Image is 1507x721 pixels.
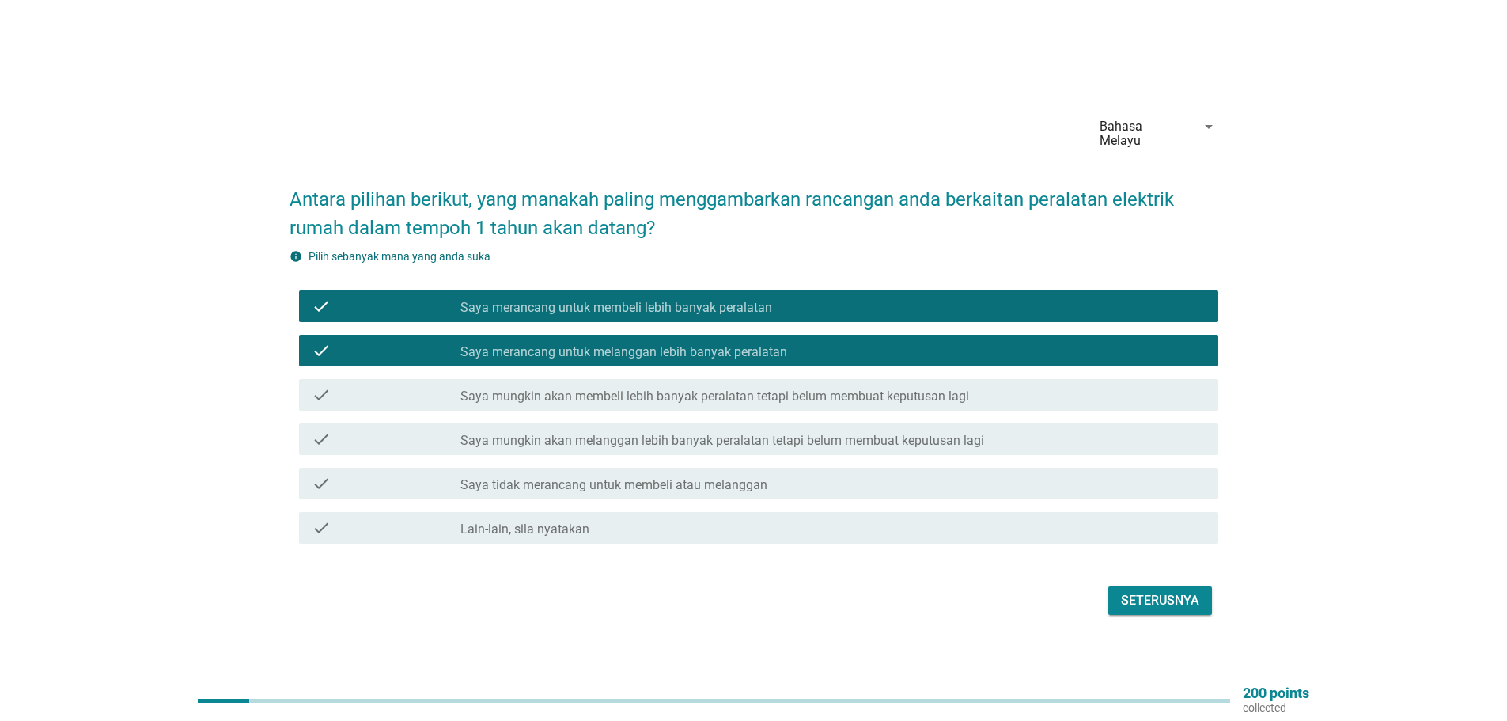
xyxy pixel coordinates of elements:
[460,477,767,493] label: Saya tidak merancang untuk membeli atau melanggan
[309,250,490,263] label: Pilih sebanyak mana yang anda suka
[1108,586,1212,615] button: Seterusnya
[312,297,331,316] i: check
[460,300,772,316] label: Saya merancang untuk membeli lebih banyak peralatan
[1199,117,1218,136] i: arrow_drop_down
[312,474,331,493] i: check
[312,518,331,537] i: check
[460,389,969,404] label: Saya mungkin akan membeli lebih banyak peralatan tetapi belum membuat keputusan lagi
[1243,686,1309,700] p: 200 points
[460,433,984,449] label: Saya mungkin akan melanggan lebih banyak peralatan tetapi belum membuat keputusan lagi
[460,344,787,360] label: Saya merancang untuk melanggan lebih banyak peralatan
[312,341,331,360] i: check
[1100,120,1187,148] div: Bahasa Melayu
[312,385,331,404] i: check
[312,430,331,449] i: check
[290,250,302,263] i: info
[1121,591,1199,610] div: Seterusnya
[1243,700,1309,715] p: collected
[290,169,1218,242] h2: Antara pilihan berikut, yang manakah paling menggambarkan rancangan anda berkaitan peralatan elek...
[460,522,589,537] label: Lain-lain, sila nyatakan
